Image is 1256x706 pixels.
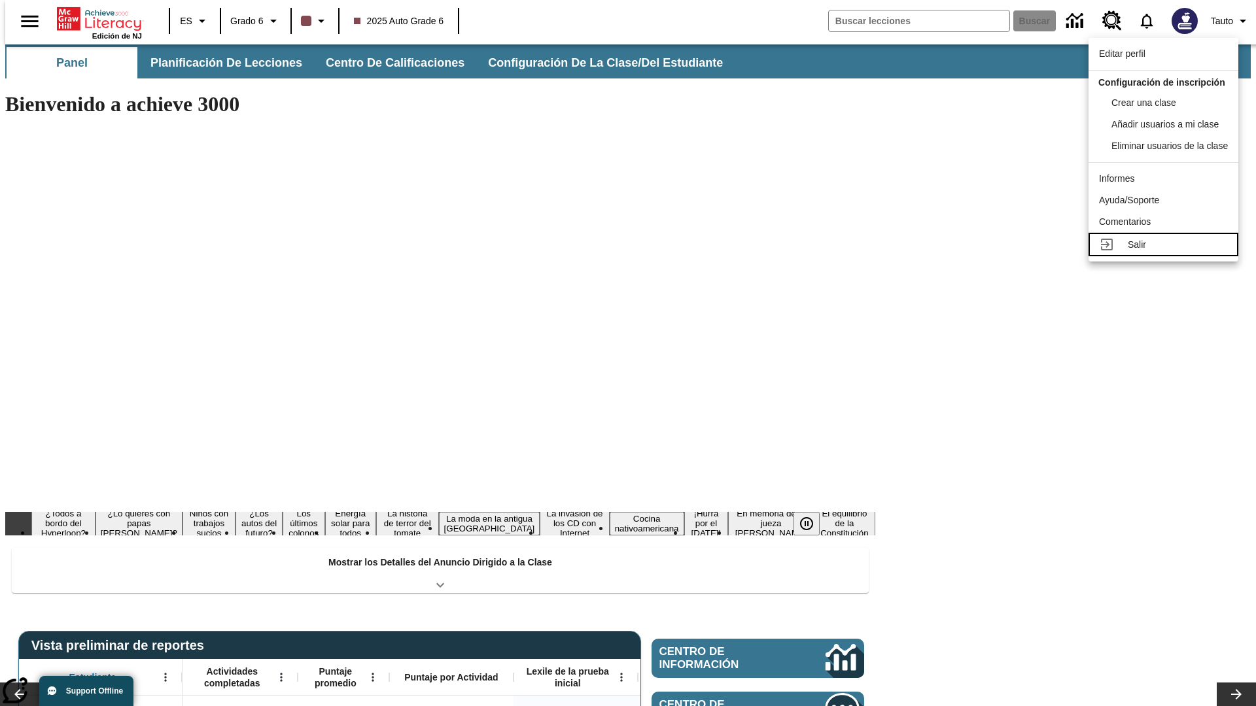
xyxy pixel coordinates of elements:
[1098,77,1225,88] span: Configuración de inscripción
[1099,195,1159,205] span: Ayuda/Soporte
[1111,97,1176,108] span: Crear una clase
[1099,173,1134,184] span: Informes
[1128,239,1146,250] span: Salir
[1111,119,1219,129] span: Añadir usuarios a mi clase
[1111,141,1228,151] span: Eliminar usuarios de la clase
[1099,216,1151,227] span: Comentarios
[1099,48,1145,59] span: Editar perfil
